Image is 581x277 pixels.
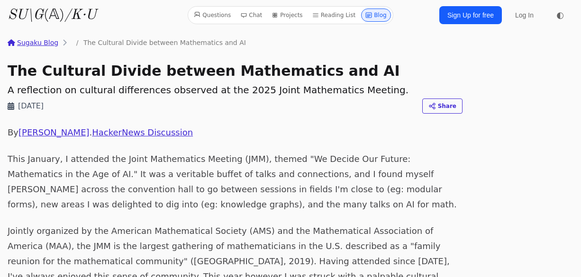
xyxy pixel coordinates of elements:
[8,38,463,47] nav: breadcrumbs
[8,125,463,140] p: By .
[92,127,193,137] a: HackerNews Discussion
[18,100,44,112] time: [DATE]
[236,9,266,22] a: Chat
[71,38,246,47] li: The Cultural Divide between Mathematics and AI
[8,7,96,24] a: SU\G(𝔸)/K·U
[556,11,564,19] span: ◐
[8,83,463,97] h2: A reflection on cultural differences observed at the 2025 Joint Mathematics Meeting.
[190,9,235,22] a: Questions
[309,9,360,22] a: Reading List
[64,8,96,22] i: /K·U
[438,102,456,110] span: Share
[268,9,306,22] a: Projects
[361,9,391,22] a: Blog
[439,6,502,24] a: Sign Up for free
[8,38,58,47] a: Sugaku Blog
[509,7,539,24] a: Log In
[8,152,463,212] p: This January, I attended the Joint Mathematics Meeting (JMM), themed "We Decide Our Future: Mathe...
[8,63,463,80] h1: The Cultural Divide between Mathematics and AI
[551,6,570,25] button: ◐
[18,127,90,137] a: [PERSON_NAME]
[8,8,44,22] i: SU\G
